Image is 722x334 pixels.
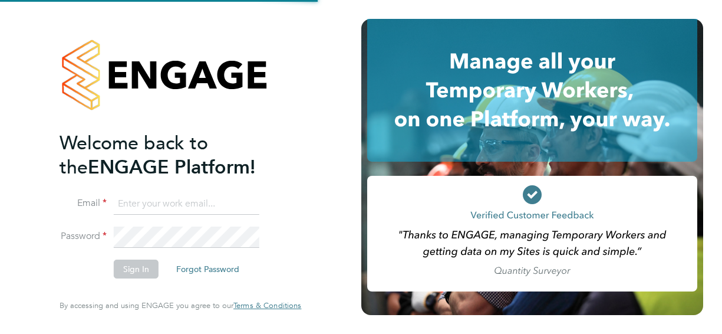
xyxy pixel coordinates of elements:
[60,300,301,310] span: By accessing and using ENGAGE you agree to our
[233,301,301,310] a: Terms & Conditions
[167,260,249,279] button: Forgot Password
[60,197,107,209] label: Email
[60,131,289,179] h2: ENGAGE Platform!
[60,230,107,243] label: Password
[114,260,159,279] button: Sign In
[60,132,208,179] span: Welcome back to the
[114,194,259,215] input: Enter your work email...
[233,300,301,310] span: Terms & Conditions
